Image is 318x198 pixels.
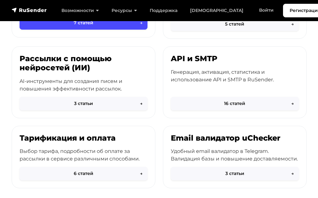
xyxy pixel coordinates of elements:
h3: API и SMTP [171,54,299,63]
a: API и SMTP Генерация, активация, статистика и использование API и SMTP в RuSender. 16 статей→ [163,46,307,118]
a: Возможности [55,4,105,17]
a: Email валидатор uChecker Удобный email валидатор в Telegram. Валидация базы и повышение доставляе... [163,126,307,189]
a: Рассылки с помощью нейросетей (ИИ) AI-инструменты для создания писем и повышения эффективности ра... [12,46,155,118]
span: → [291,170,294,177]
a: [DEMOGRAPHIC_DATA] [184,4,250,17]
a: Поддержка [143,4,184,17]
img: RuSender [12,7,47,13]
span: → [140,170,142,177]
span: → [291,100,294,107]
p: Выбор тарифа, подробности об оплате за рассылки в сервисе различными способами. [20,148,147,163]
a: Войти [253,4,280,17]
button: 7 статей→ [20,16,147,30]
h3: Рассылки с помощью нейросетей (ИИ) [20,54,147,73]
span: → [140,20,142,26]
a: Тарификация и оплата Выбор тарифа, подробности об оплате за рассылки в сервисе различными способа... [12,126,155,189]
span: → [291,21,294,27]
button: 5 статей→ [171,17,299,31]
p: Удобный email валидатор в Telegram. Валидация базы и повышение доставляемости. [171,148,299,163]
button: 3 статьи→ [171,167,299,180]
p: Генерация, активация, статистика и использование API и SMTP в RuSender. [171,68,299,84]
button: 6 статей→ [20,167,147,180]
p: AI-инструменты для создания писем и повышения эффективности рассылок. [20,78,147,93]
button: 3 статьи→ [20,97,147,110]
h3: Тарификация и оплата [20,134,147,143]
a: Ресурсы [105,4,143,17]
span: → [140,100,142,107]
h3: Email валидатор uChecker [171,134,299,143]
button: 16 статей→ [171,97,299,110]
